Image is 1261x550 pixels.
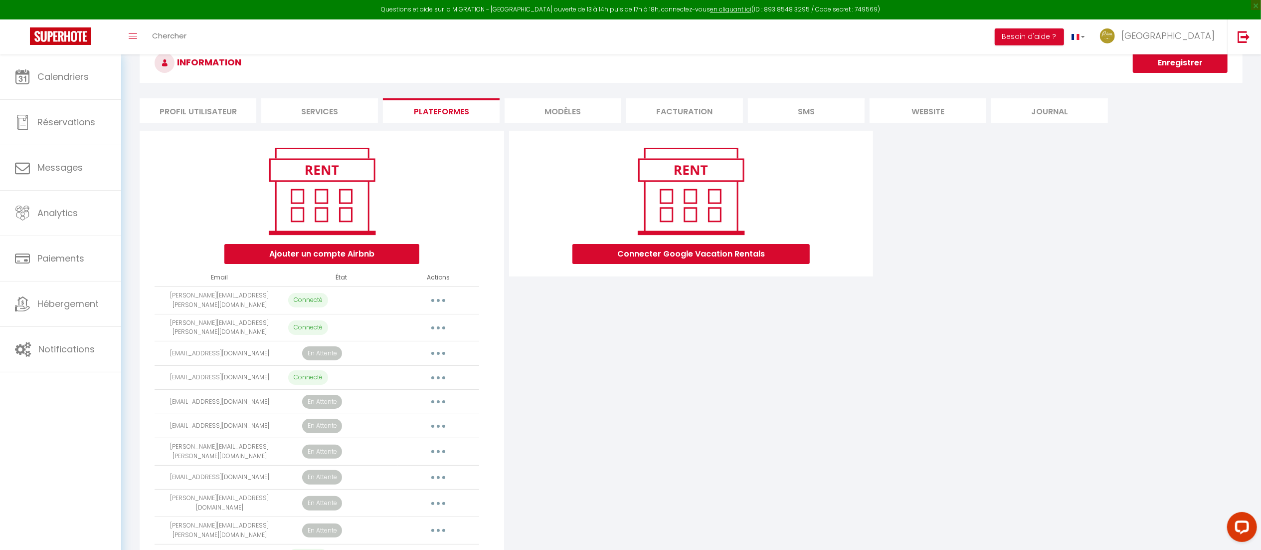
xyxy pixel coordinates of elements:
li: Plateformes [383,98,500,123]
li: SMS [748,98,865,123]
iframe: LiveChat chat widget [1219,508,1261,550]
span: Chercher [152,30,186,41]
a: ... [GEOGRAPHIC_DATA] [1092,19,1227,54]
li: Services [261,98,378,123]
li: Facturation [626,98,743,123]
td: [PERSON_NAME][EMAIL_ADDRESS][PERSON_NAME][DOMAIN_NAME] [155,438,284,466]
button: Besoin d'aide ? [995,28,1064,45]
li: Profil Utilisateur [140,98,256,123]
td: [EMAIL_ADDRESS][DOMAIN_NAME] [155,390,284,414]
p: Connecté [288,370,328,385]
td: [EMAIL_ADDRESS][DOMAIN_NAME] [155,365,284,390]
a: Chercher [145,19,194,54]
p: En Attente [302,524,342,538]
button: Ajouter un compte Airbnb [224,244,419,264]
span: Paiements [37,252,84,265]
button: Enregistrer [1133,53,1228,73]
td: [EMAIL_ADDRESS][DOMAIN_NAME] [155,341,284,366]
li: MODÈLES [505,98,621,123]
p: En Attente [302,346,342,361]
td: [EMAIL_ADDRESS][DOMAIN_NAME] [155,414,284,438]
th: État [284,269,398,286]
td: [EMAIL_ADDRESS][DOMAIN_NAME] [155,465,284,490]
a: en cliquant ici [710,5,751,13]
p: En Attente [302,470,342,485]
span: Hébergement [37,297,99,310]
img: Super Booking [30,27,91,45]
p: En Attente [302,419,342,433]
span: Messages [37,161,83,174]
th: Email [155,269,284,286]
li: Journal [991,98,1108,123]
span: Notifications [38,343,95,355]
img: rent.png [258,143,385,239]
p: En Attente [302,496,342,511]
p: Connecté [288,320,328,335]
td: [PERSON_NAME][EMAIL_ADDRESS][DOMAIN_NAME] [155,490,284,517]
img: rent.png [627,143,754,239]
img: logout [1238,30,1250,43]
p: Connecté [288,293,328,307]
p: En Attente [302,445,342,459]
td: [PERSON_NAME][EMAIL_ADDRESS][PERSON_NAME][DOMAIN_NAME] [155,314,284,341]
h3: INFORMATION [140,43,1243,83]
img: ... [1100,28,1115,43]
span: Calendriers [37,70,89,83]
td: [PERSON_NAME][EMAIL_ADDRESS][PERSON_NAME][DOMAIN_NAME] [155,517,284,545]
button: Connecter Google Vacation Rentals [572,244,810,264]
td: [PERSON_NAME][EMAIL_ADDRESS][PERSON_NAME][DOMAIN_NAME] [155,286,284,314]
span: Analytics [37,207,78,219]
p: En Attente [302,395,342,409]
span: Réservations [37,116,95,128]
li: website [870,98,986,123]
span: [GEOGRAPHIC_DATA] [1121,29,1215,42]
th: Actions [398,269,479,286]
